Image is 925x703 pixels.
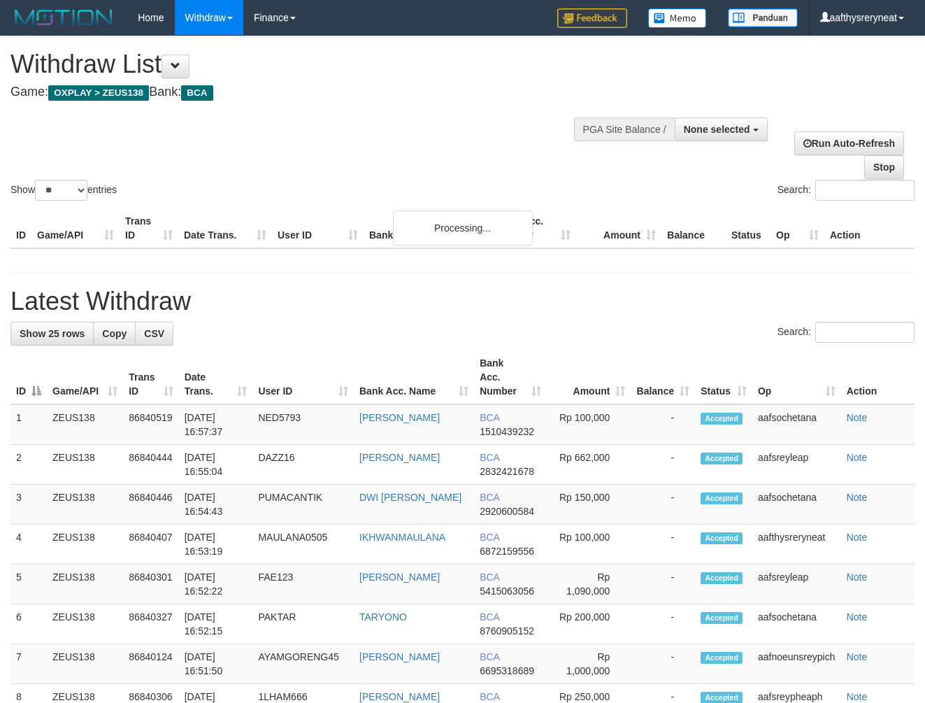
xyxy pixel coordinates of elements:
span: Copy 1510439232 to clipboard [480,426,534,437]
th: Status [726,208,770,248]
select: Showentries [35,180,87,201]
td: 86840301 [123,564,178,604]
label: Search: [777,322,915,343]
span: Copy 6872159556 to clipboard [480,546,534,557]
a: DWI [PERSON_NAME] [359,492,461,503]
a: Stop [864,155,904,179]
td: - [631,604,695,644]
td: - [631,445,695,485]
td: ZEUS138 [47,525,123,564]
a: [PERSON_NAME] [359,412,440,423]
span: BCA [480,691,499,702]
span: Copy 2920600584 to clipboard [480,506,534,517]
span: BCA [480,651,499,662]
h1: Latest Withdraw [10,287,915,315]
span: BCA [480,571,499,583]
th: Bank Acc. Name: activate to sort column ascending [354,350,474,404]
th: User ID: activate to sort column ascending [252,350,354,404]
span: BCA [480,532,499,543]
a: [PERSON_NAME] [359,571,440,583]
span: OXPLAY > ZEUS138 [48,85,149,101]
td: 3 [10,485,47,525]
a: TARYONO [359,611,407,623]
a: IKHWANMAULANA [359,532,445,543]
td: aafnoeunsreypich [752,644,841,684]
td: NED5793 [252,404,354,445]
a: Note [847,571,868,583]
th: Amount [576,208,661,248]
td: ZEUS138 [47,604,123,644]
span: Copy [102,328,127,339]
td: [DATE] 16:52:22 [179,564,253,604]
span: Accepted [701,572,743,584]
td: PUMACANTIK [252,485,354,525]
img: Feedback.jpg [557,8,627,28]
td: DAZZ16 [252,445,354,485]
span: Accepted [701,492,743,504]
a: Note [847,412,868,423]
span: Accepted [701,413,743,425]
th: ID [10,208,31,248]
a: Note [847,651,868,662]
span: Copy 6695318689 to clipboard [480,665,534,676]
a: [PERSON_NAME] [359,691,440,702]
button: None selected [675,118,768,141]
span: BCA [181,85,213,101]
span: Copy 8760905152 to clipboard [480,625,534,637]
td: 5 [10,564,47,604]
td: Rp 100,000 [547,525,631,564]
td: Rp 662,000 [547,445,631,485]
span: None selected [684,124,750,135]
th: Amount: activate to sort column ascending [547,350,631,404]
span: BCA [480,452,499,463]
th: Game/API [31,208,120,248]
td: Rp 1,000,000 [547,644,631,684]
td: [DATE] 16:52:15 [179,604,253,644]
td: - [631,485,695,525]
td: ZEUS138 [47,564,123,604]
td: [DATE] 16:57:37 [179,404,253,445]
td: 4 [10,525,47,564]
th: Action [841,350,915,404]
td: aafsochetana [752,404,841,445]
th: Trans ID [120,208,178,248]
span: BCA [480,611,499,623]
span: Accepted [701,652,743,664]
img: panduan.png [728,8,798,27]
td: - [631,644,695,684]
td: [DATE] 16:55:04 [179,445,253,485]
h1: Withdraw List [10,50,603,78]
td: [DATE] 16:51:50 [179,644,253,684]
th: Action [824,208,915,248]
th: Balance: activate to sort column ascending [631,350,695,404]
td: ZEUS138 [47,404,123,445]
th: Trans ID: activate to sort column ascending [123,350,178,404]
th: Op [770,208,824,248]
label: Search: [777,180,915,201]
div: Processing... [393,211,533,246]
span: BCA [480,412,499,423]
td: PAKTAR [252,604,354,644]
td: 6 [10,604,47,644]
th: Bank Acc. Number [491,208,576,248]
th: ID: activate to sort column descending [10,350,47,404]
input: Search: [815,180,915,201]
th: Game/API: activate to sort column ascending [47,350,123,404]
th: Bank Acc. Number: activate to sort column ascending [474,350,546,404]
th: Date Trans. [178,208,272,248]
span: Accepted [701,453,743,464]
span: Accepted [701,532,743,544]
span: Copy 2832421678 to clipboard [480,466,534,477]
span: CSV [144,328,164,339]
td: [DATE] 16:54:43 [179,485,253,525]
a: Note [847,532,868,543]
td: - [631,404,695,445]
td: aafsochetana [752,604,841,644]
span: Accepted [701,612,743,624]
a: Run Auto-Refresh [794,132,904,155]
td: aafsreyleap [752,564,841,604]
a: [PERSON_NAME] [359,452,440,463]
div: PGA Site Balance / [574,118,675,141]
a: Note [847,492,868,503]
td: [DATE] 16:53:19 [179,525,253,564]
